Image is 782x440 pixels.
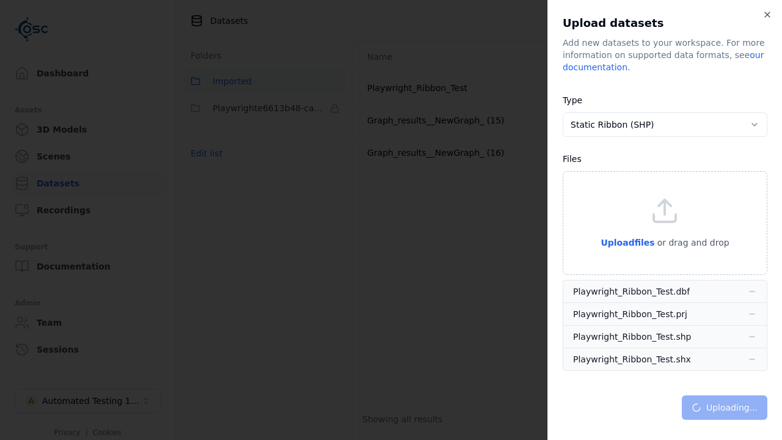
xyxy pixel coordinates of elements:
[573,331,691,343] div: Playwright_Ribbon_Test.shp
[563,37,767,73] div: Add new datasets to your workspace. For more information on supported data formats, see .
[563,15,767,32] h2: Upload datasets
[655,235,729,250] p: or drag and drop
[573,285,690,298] div: Playwright_Ribbon_Test.dbf
[573,308,687,320] div: Playwright_Ribbon_Test.prj
[573,353,691,365] div: Playwright_Ribbon_Test.shx
[563,95,582,105] label: Type
[563,154,582,164] label: Files
[601,238,654,248] span: Upload files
